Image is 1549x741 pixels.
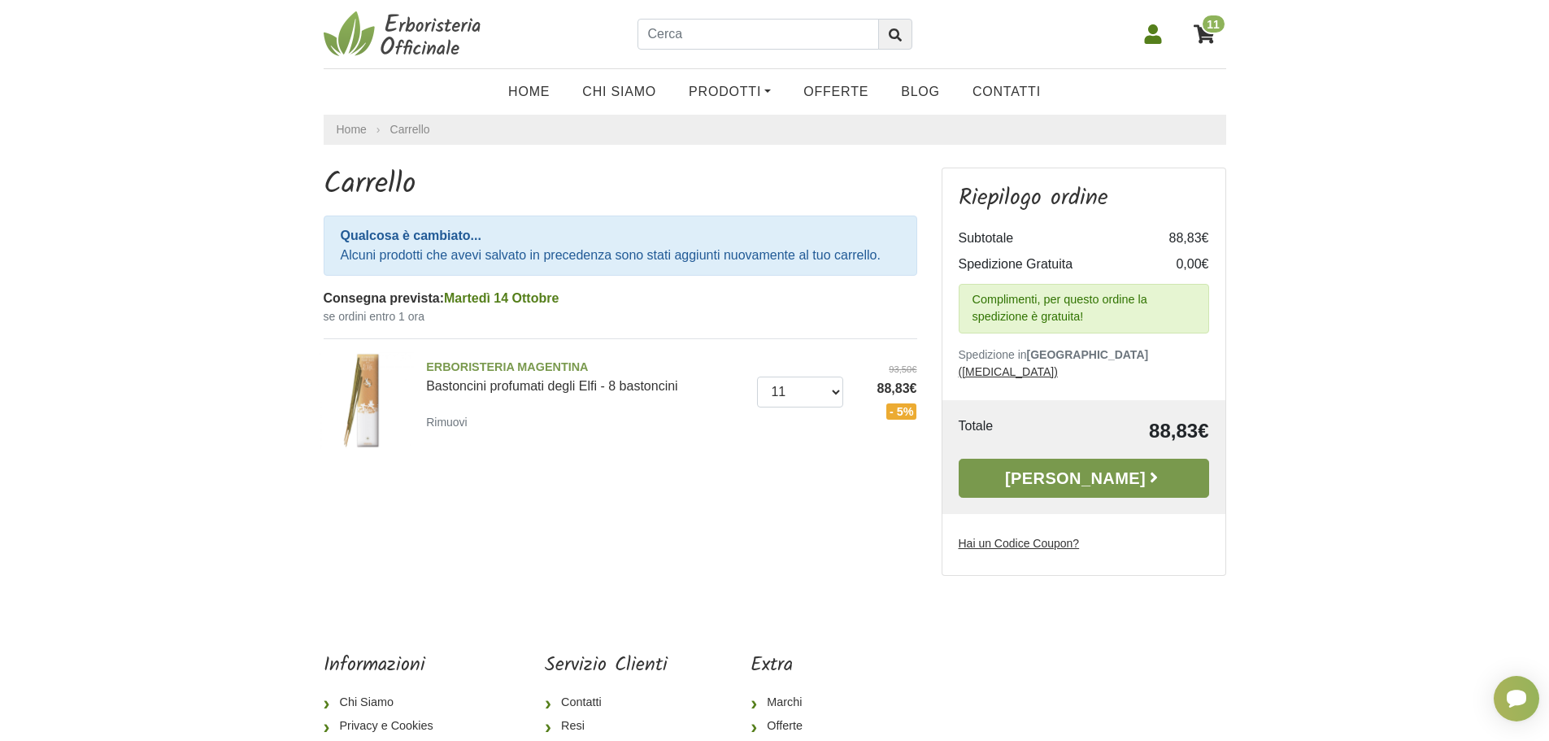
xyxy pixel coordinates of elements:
[751,691,858,715] a: Marchi
[341,229,481,242] strong: Qualcosa è cambiato...
[426,412,474,432] a: Rimuovi
[426,359,745,377] span: ERBORISTERIA MAGENTINA
[324,308,917,325] small: se ordini entro 1 ora
[492,76,566,108] a: Home
[324,115,1226,145] nav: breadcrumb
[1201,14,1226,34] span: 11
[751,714,858,739] a: Offerte
[318,352,415,449] img: Bastoncini profumati degli Elfi - 8 bastoncini
[324,289,917,308] div: Consegna prevista:
[637,19,879,50] input: Cerca
[324,168,917,203] h1: Carrello
[959,251,1144,277] td: Spedizione Gratuita
[959,347,1209,381] p: Spedizione in
[324,10,486,59] img: Erboristeria Officinale
[959,537,1080,550] u: Hai un Codice Coupon?
[959,365,1058,378] a: ([MEDICAL_DATA])
[426,416,468,429] small: Rimuovi
[337,121,367,138] a: Home
[1144,225,1209,251] td: 88,83€
[959,535,1080,552] label: Hai un Codice Coupon?
[324,691,462,715] a: Chi Siamo
[1051,416,1209,446] td: 88,83€
[751,654,858,678] h5: Extra
[545,654,668,678] h5: Servizio Clienti
[566,76,672,108] a: Chi Siamo
[959,185,1209,212] h3: Riepilogo ordine
[1186,14,1226,54] a: 11
[886,403,917,420] span: - 5%
[324,714,462,739] a: Privacy e Cookies
[959,225,1144,251] td: Subtotale
[444,291,559,305] span: Martedì 14 Ottobre
[390,123,430,136] a: Carrello
[1494,676,1539,721] iframe: Smartsupp widget button
[941,654,1225,711] iframe: fb:page Facebook Social Plugin
[959,284,1209,333] div: Complimenti, per questo ordine la spedizione è gratuita!
[787,76,885,108] a: OFFERTE
[956,76,1057,108] a: Contatti
[855,363,917,377] del: 93,50€
[1027,348,1149,361] b: [GEOGRAPHIC_DATA]
[672,76,787,108] a: Prodotti
[324,654,462,678] h5: Informazioni
[855,379,917,399] span: 88,83€
[1144,251,1209,277] td: 0,00€
[885,76,956,108] a: Blog
[324,216,917,276] div: Alcuni prodotti che avevi salvato in precedenza sono stati aggiunti nuovamente al tuo carrello.
[545,714,668,739] a: Resi
[959,459,1209,498] a: [PERSON_NAME]
[426,359,745,393] a: ERBORISTERIA MAGENTINABastoncini profumati degli Elfi - 8 bastoncini
[959,416,1051,446] td: Totale
[545,691,668,715] a: Contatti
